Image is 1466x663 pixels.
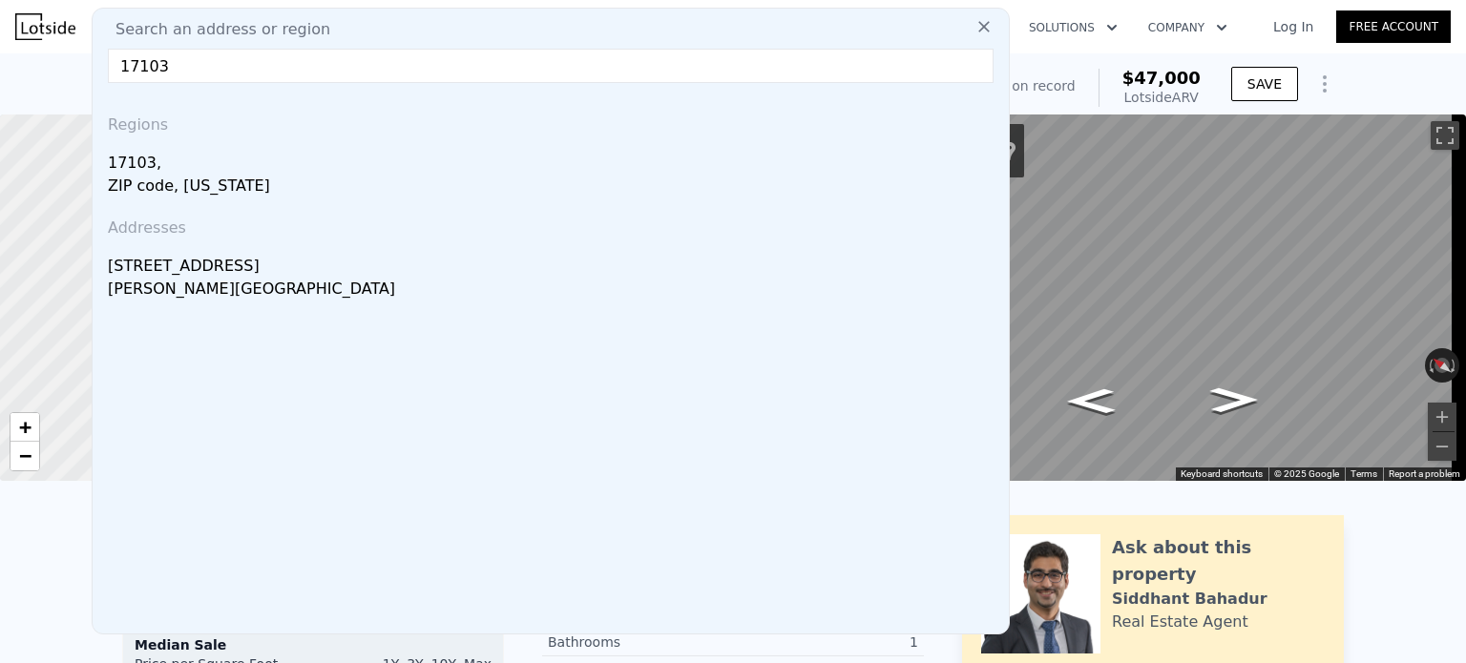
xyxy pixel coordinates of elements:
div: ZIP code, [US_STATE] [108,175,1001,201]
input: Enter an address, city, region, neighborhood or zip code [108,49,994,83]
div: Bathrooms [548,632,733,652]
button: Solutions [1014,10,1133,45]
div: Median Sale [135,635,492,654]
button: Rotate counterclockwise [1425,348,1435,383]
a: Free Account [1336,10,1451,43]
button: SAVE [1231,67,1298,101]
div: Map [873,114,1466,481]
div: Regions [100,98,1001,144]
span: + [19,415,31,439]
path: Go Southeast, Spanaway Loop Rd S [1190,382,1279,419]
a: Zoom out [10,442,39,470]
div: Siddhant Bahadur [1112,588,1267,611]
a: Log In [1250,17,1336,36]
button: Keyboard shortcuts [1181,467,1263,481]
button: Toggle fullscreen view [1431,121,1459,150]
div: 1 [733,632,918,652]
span: © 2025 Google [1274,468,1339,479]
img: Lotside [15,13,75,40]
a: Zoom in [10,413,39,442]
div: [PERSON_NAME][GEOGRAPHIC_DATA] [108,278,1001,304]
button: Company [1133,10,1243,45]
div: [STREET_ADDRESS] [108,247,1001,278]
button: Show Options [1306,65,1344,103]
div: Addresses [100,201,1001,247]
div: Lotside ARV [1122,88,1201,107]
a: Terms (opens in new tab) [1351,468,1377,479]
button: Reset the view [1424,349,1460,382]
span: $47,000 [1122,68,1201,88]
div: Real Estate Agent [1112,611,1248,633]
span: − [19,444,31,467]
button: Zoom in [1428,403,1456,431]
div: Ask about this property [1112,534,1325,588]
a: Show location on map [1003,140,1016,161]
span: Search an address or region [100,18,330,41]
path: Go Northwest, Spanaway Loop Rd S [1047,383,1136,420]
button: Rotate clockwise [1450,348,1460,383]
a: Report a problem [1389,468,1460,479]
div: Street View [873,114,1466,481]
div: 17103, [108,144,1001,175]
button: Zoom out [1428,432,1456,461]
